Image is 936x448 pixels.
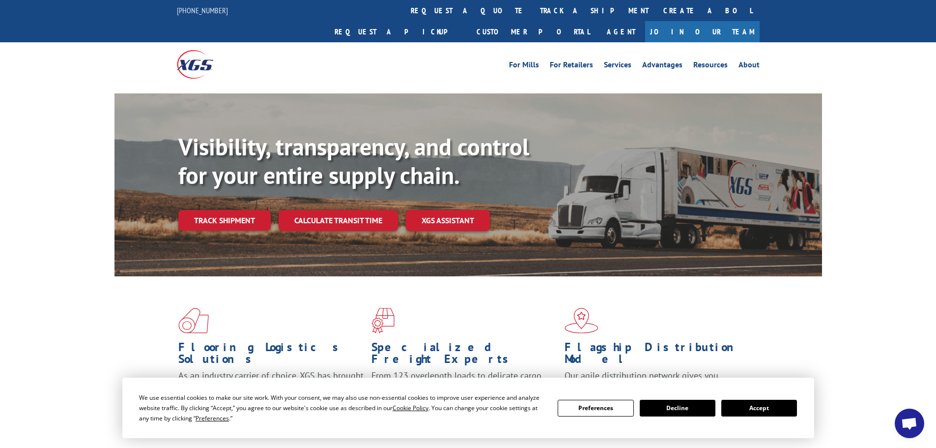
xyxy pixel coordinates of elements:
[738,61,760,72] a: About
[177,5,228,15] a: [PHONE_NUMBER]
[122,378,814,438] div: Cookie Consent Prompt
[178,370,364,405] span: As an industry carrier of choice, XGS has brought innovation and dedication to flooring logistics...
[565,370,745,393] span: Our agile distribution network gives you nationwide inventory management on demand.
[550,61,593,72] a: For Retailers
[279,210,398,231] a: Calculate transit time
[558,400,633,417] button: Preferences
[178,210,271,231] a: Track shipment
[393,404,428,412] span: Cookie Policy
[721,400,797,417] button: Accept
[371,341,557,370] h1: Specialized Freight Experts
[371,370,557,414] p: From 123 overlength loads to delicate cargo, our experienced staff knows the best way to move you...
[327,21,469,42] a: Request a pickup
[895,409,924,438] div: Open chat
[178,341,364,370] h1: Flooring Logistics Solutions
[139,392,546,423] div: We use essential cookies to make our site work. With your consent, we may also use non-essential ...
[597,21,645,42] a: Agent
[604,61,631,72] a: Services
[640,400,715,417] button: Decline
[196,414,229,422] span: Preferences
[406,210,490,231] a: XGS ASSISTANT
[371,308,395,333] img: xgs-icon-focused-on-flooring-red
[565,341,750,370] h1: Flagship Distribution Model
[693,61,728,72] a: Resources
[642,61,682,72] a: Advantages
[645,21,760,42] a: Join Our Team
[509,61,539,72] a: For Mills
[565,308,598,333] img: xgs-icon-flagship-distribution-model-red
[178,308,209,333] img: xgs-icon-total-supply-chain-intelligence-red
[178,131,529,190] b: Visibility, transparency, and control for your entire supply chain.
[469,21,597,42] a: Customer Portal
